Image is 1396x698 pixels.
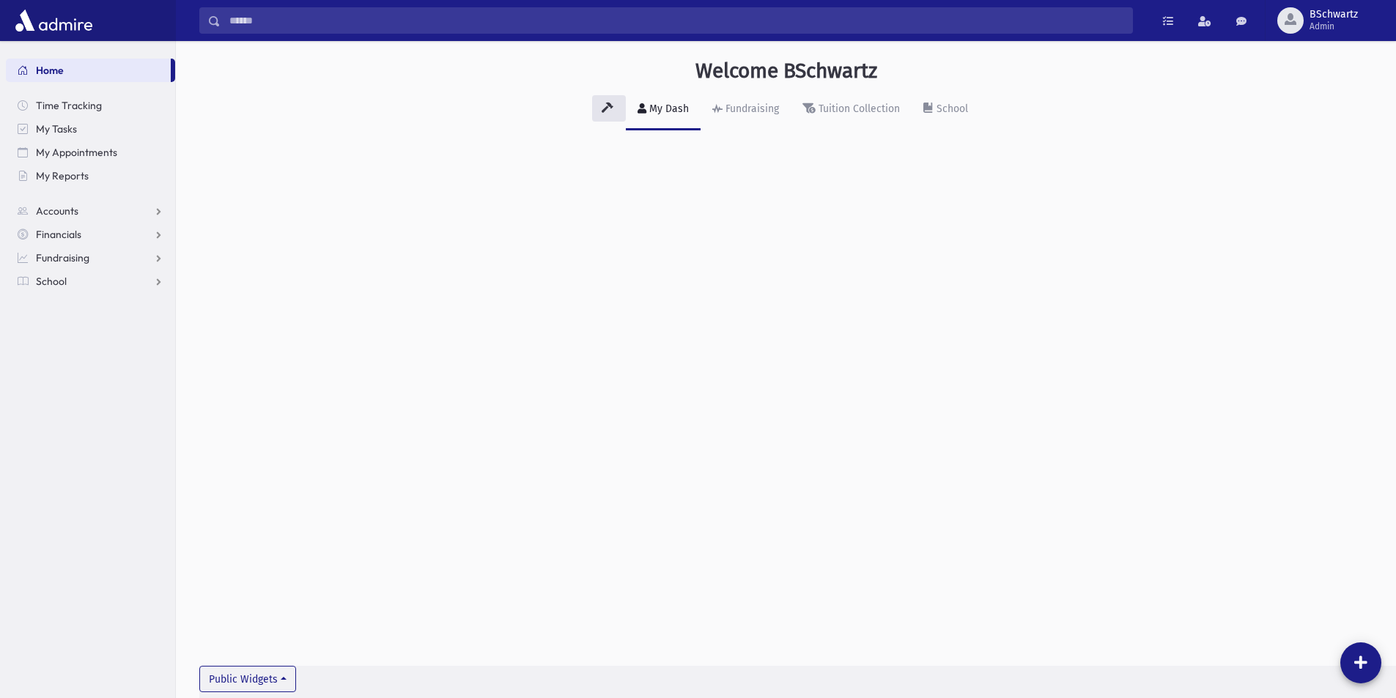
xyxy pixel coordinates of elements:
[934,103,968,115] div: School
[912,89,980,130] a: School
[626,89,701,130] a: My Dash
[36,64,64,77] span: Home
[816,103,900,115] div: Tuition Collection
[1310,9,1358,21] span: BSchwartz
[36,146,117,159] span: My Appointments
[199,666,296,692] button: Public Widgets
[723,103,779,115] div: Fundraising
[6,94,175,117] a: Time Tracking
[36,228,81,241] span: Financials
[695,59,877,83] h3: Welcome BSchwartz
[6,117,175,141] a: My Tasks
[36,275,67,288] span: School
[36,251,89,264] span: Fundraising
[646,103,689,115] div: My Dash
[36,204,78,218] span: Accounts
[36,99,102,112] span: Time Tracking
[221,7,1132,34] input: Search
[36,122,77,135] span: My Tasks
[6,223,175,246] a: Financials
[6,199,175,223] a: Accounts
[791,89,912,130] a: Tuition Collection
[6,59,171,82] a: Home
[36,169,89,182] span: My Reports
[12,6,96,35] img: AdmirePro
[701,89,791,130] a: Fundraising
[6,164,175,188] a: My Reports
[6,141,175,164] a: My Appointments
[6,246,175,270] a: Fundraising
[6,270,175,293] a: School
[1310,21,1358,32] span: Admin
